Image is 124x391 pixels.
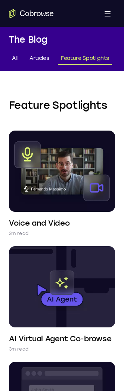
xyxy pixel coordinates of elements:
[9,246,115,327] img: AI Virtual Agent Co-browse
[9,345,28,353] p: 3m read
[9,131,115,237] a: Voice and Video 3m read
[9,131,115,212] img: Voice and Video
[9,52,21,65] a: All
[9,218,70,228] h4: Voice and Video
[58,52,112,65] a: Feature Spotlights
[9,33,115,46] h1: The Blog
[9,98,115,113] h2: Feature Spotlights
[27,52,52,65] a: Articles
[9,333,111,344] h4: AI Virtual Agent Co-browse
[9,9,54,18] a: Go to the home page
[9,246,115,353] a: AI Virtual Agent Co-browse 3m read
[9,230,28,237] p: 3m read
